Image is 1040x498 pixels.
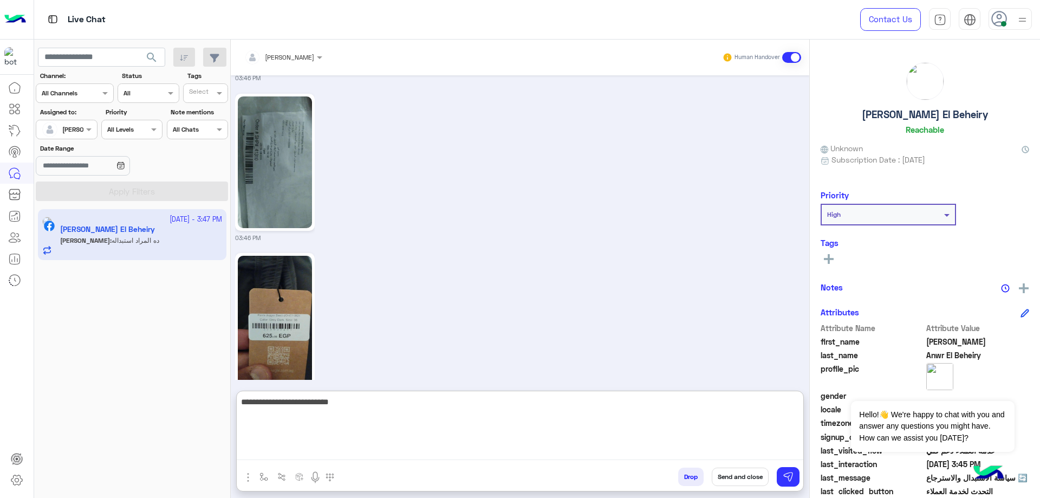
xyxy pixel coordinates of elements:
[821,472,924,483] span: last_message
[821,431,924,443] span: signup_date
[821,282,843,292] h6: Notes
[46,12,60,26] img: tab
[821,350,924,361] span: last_name
[783,471,794,482] img: send message
[821,238,1029,248] h6: Tags
[821,143,863,154] span: Unknown
[831,154,925,165] span: Subscription Date : [DATE]
[4,47,24,67] img: 713415422032625
[40,107,96,117] label: Assigned to:
[238,96,312,228] img: 553201158_1532453644771701_5784707561836032552_n.jpg
[40,71,113,81] label: Channel:
[265,53,314,61] span: [PERSON_NAME]
[926,322,1030,334] span: Attribute Value
[139,48,165,71] button: search
[860,8,921,31] a: Contact Us
[273,468,291,486] button: Trigger scenario
[906,125,944,134] h6: Reachable
[821,404,924,415] span: locale
[145,51,158,64] span: search
[821,417,924,429] span: timezone
[36,182,228,201] button: Apply Filters
[106,107,161,117] label: Priority
[934,14,946,26] img: tab
[1019,283,1029,293] img: add
[821,363,924,388] span: profile_pic
[259,473,268,481] img: select flow
[821,486,924,497] span: last_clicked_button
[926,458,1030,470] span: 2025-10-09T12:45:27.166Z
[122,71,178,81] label: Status
[821,307,859,317] h6: Attributes
[40,144,161,153] label: Date Range
[929,8,951,31] a: tab
[851,401,1014,452] span: Hello!👋 We're happy to chat with you and answer any questions you might have. How can we assist y...
[926,336,1030,347] span: Mahmoud
[235,234,261,242] small: 03:46 PM
[187,87,209,99] div: Select
[255,468,273,486] button: select flow
[821,336,924,347] span: first_name
[926,486,1030,497] span: التحدث لخدمة العملاء
[926,363,953,390] img: picture
[907,63,944,100] img: picture
[970,455,1007,493] img: hulul-logo.png
[68,12,106,27] p: Live Chat
[277,473,286,481] img: Trigger scenario
[821,390,924,402] span: gender
[242,471,255,484] img: send attachment
[821,445,924,456] span: last_visited_flow
[964,14,976,26] img: tab
[4,8,26,31] img: Logo
[821,190,849,200] h6: Priority
[734,53,780,62] small: Human Handover
[926,350,1030,361] span: Anwr El Beheiry
[238,256,312,387] img: 563928242_1176422074357686_6928638088599640352_n.jpg
[862,108,988,121] h5: [PERSON_NAME] El Beheiry
[309,471,322,484] img: send voice note
[291,468,309,486] button: create order
[235,74,261,82] small: 03:46 PM
[1016,13,1029,27] img: profile
[821,322,924,334] span: Attribute Name
[712,468,769,486] button: Send and close
[326,473,334,482] img: make a call
[1001,284,1010,293] img: notes
[187,71,227,81] label: Tags
[678,468,704,486] button: Drop
[42,122,57,137] img: defaultAdmin.png
[171,107,226,117] label: Note mentions
[821,458,924,470] span: last_interaction
[926,472,1030,483] span: 🔄 سياسة الاستبدال والاسترجاع
[295,473,304,481] img: create order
